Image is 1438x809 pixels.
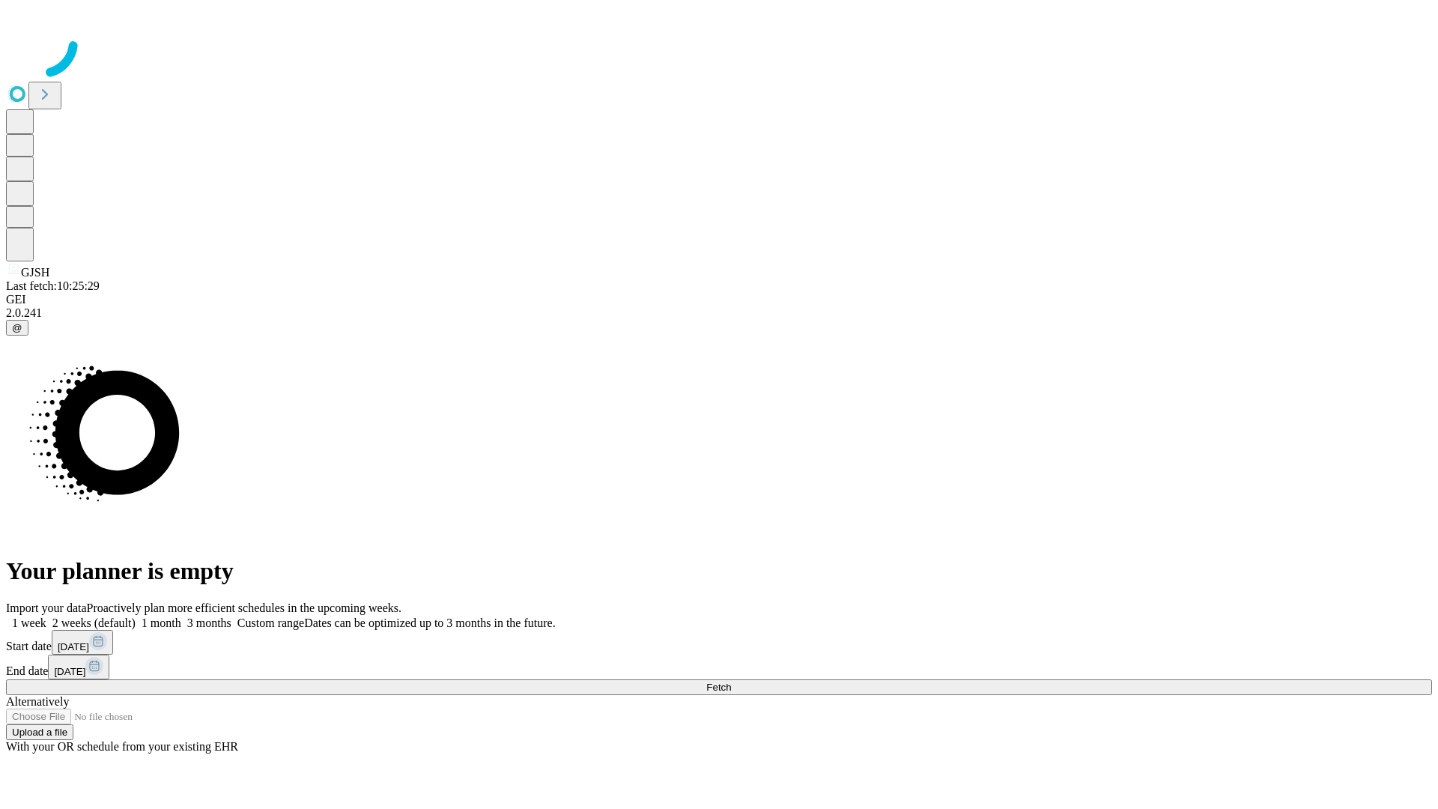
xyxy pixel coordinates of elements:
[6,655,1432,679] div: End date
[48,655,109,679] button: [DATE]
[12,322,22,333] span: @
[6,679,1432,695] button: Fetch
[12,616,46,629] span: 1 week
[87,602,401,614] span: Proactively plan more efficient schedules in the upcoming weeks.
[21,266,49,279] span: GJSH
[6,630,1432,655] div: Start date
[6,740,238,753] span: With your OR schedule from your existing EHR
[142,616,181,629] span: 1 month
[6,279,100,292] span: Last fetch: 10:25:29
[706,682,731,693] span: Fetch
[6,695,69,708] span: Alternatively
[6,724,73,740] button: Upload a file
[187,616,231,629] span: 3 months
[58,641,89,652] span: [DATE]
[52,630,113,655] button: [DATE]
[6,602,87,614] span: Import your data
[237,616,304,629] span: Custom range
[6,557,1432,585] h1: Your planner is empty
[52,616,136,629] span: 2 weeks (default)
[6,306,1432,320] div: 2.0.241
[6,320,28,336] button: @
[54,666,85,677] span: [DATE]
[6,293,1432,306] div: GEI
[304,616,555,629] span: Dates can be optimized up to 3 months in the future.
